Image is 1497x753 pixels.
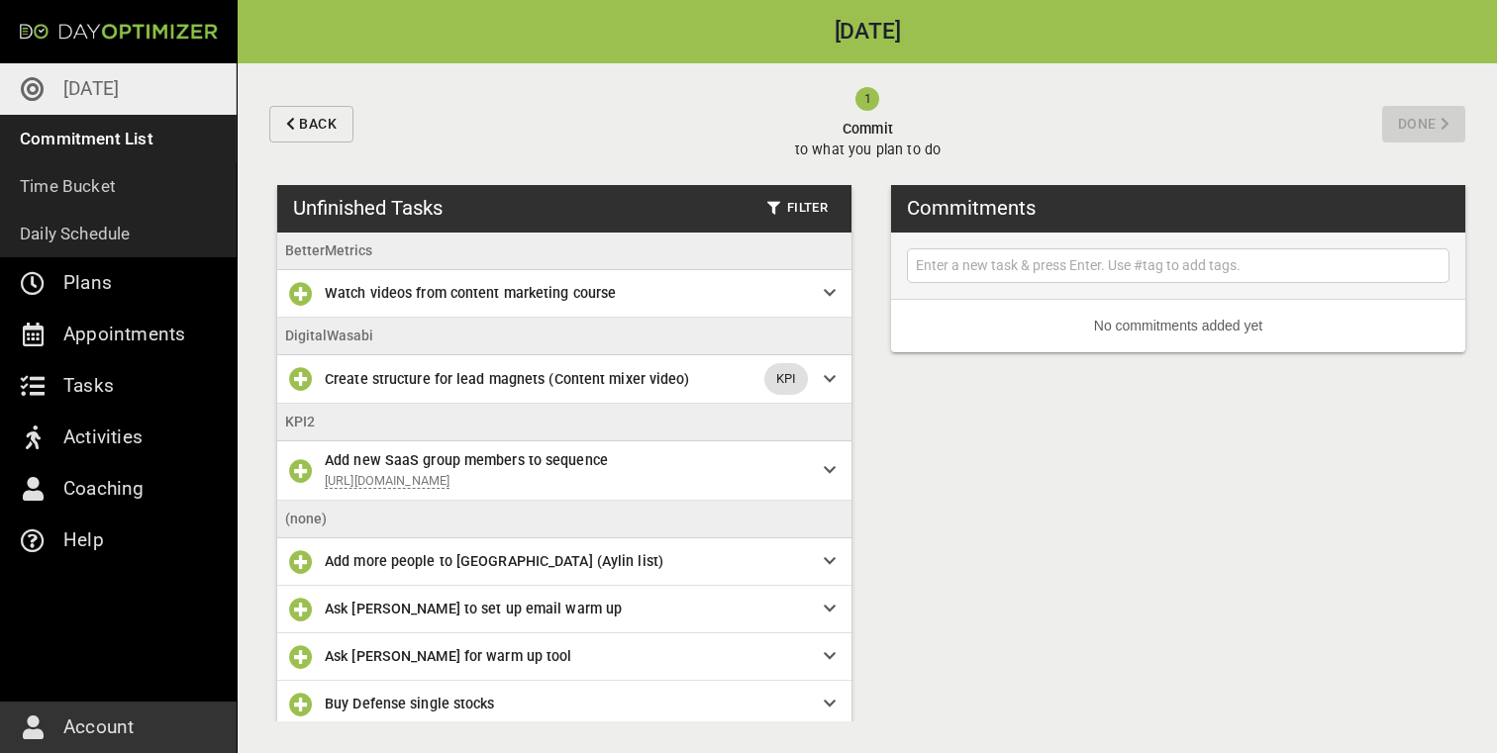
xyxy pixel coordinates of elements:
span: Add new SaaS group members to sequence [325,452,608,468]
li: KPI2 [277,404,851,441]
h3: Commitments [907,193,1036,223]
button: Filter [759,193,836,224]
div: KPI [764,363,808,395]
span: Commit [795,119,941,140]
button: Committo what you plan to do [361,63,1374,185]
p: Activities [63,422,143,453]
li: No commitments added yet [891,300,1465,352]
span: KPI [764,369,808,389]
span: Watch videos from content marketing course [325,285,616,301]
div: Ask [PERSON_NAME] for warm up tool [277,633,851,681]
span: Ask [PERSON_NAME] to set up email warm up [325,601,622,616]
p: [DATE] [63,73,119,105]
li: (none) [277,501,851,538]
div: Create structure for lead magnets (Content mixer video)KPI [277,355,851,404]
div: Add more people to [GEOGRAPHIC_DATA] (Aylin list) [277,538,851,586]
p: Plans [63,267,112,299]
button: Back [269,106,353,142]
text: 1 [864,91,871,106]
p: Help [63,524,104,556]
span: Ask [PERSON_NAME] for warm up tool [325,648,571,664]
p: Daily Schedule [20,220,131,247]
p: Commitment List [20,125,153,152]
input: Enter a new task & press Enter. Use #tag to add tags. [912,253,1445,278]
p: Tasks [63,370,114,402]
li: DigitalWasabi [277,318,851,355]
span: Add more people to [GEOGRAPHIC_DATA] (Aylin list) [325,553,663,569]
a: [URL][DOMAIN_NAME] [325,473,449,489]
span: Back [299,112,337,137]
div: Buy Defense single stocks [277,681,851,728]
h3: Unfinished Tasks [293,193,443,223]
p: to what you plan to do [795,140,941,160]
span: Filter [767,197,828,220]
p: Coaching [63,473,145,505]
div: Watch videos from content marketing course [277,270,851,318]
p: Account [63,711,134,743]
h2: [DATE] [238,21,1497,44]
span: Buy Defense single stocks [325,696,495,711]
span: Create structure for lead magnets (Content mixer video) [325,371,690,387]
div: Add new SaaS group members to sequence[URL][DOMAIN_NAME] [277,441,851,501]
img: Day Optimizer [20,24,218,40]
p: Appointments [63,319,185,350]
div: Ask [PERSON_NAME] to set up email warm up [277,586,851,633]
li: BetterMetrics [277,233,851,270]
p: Time Bucket [20,172,116,200]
